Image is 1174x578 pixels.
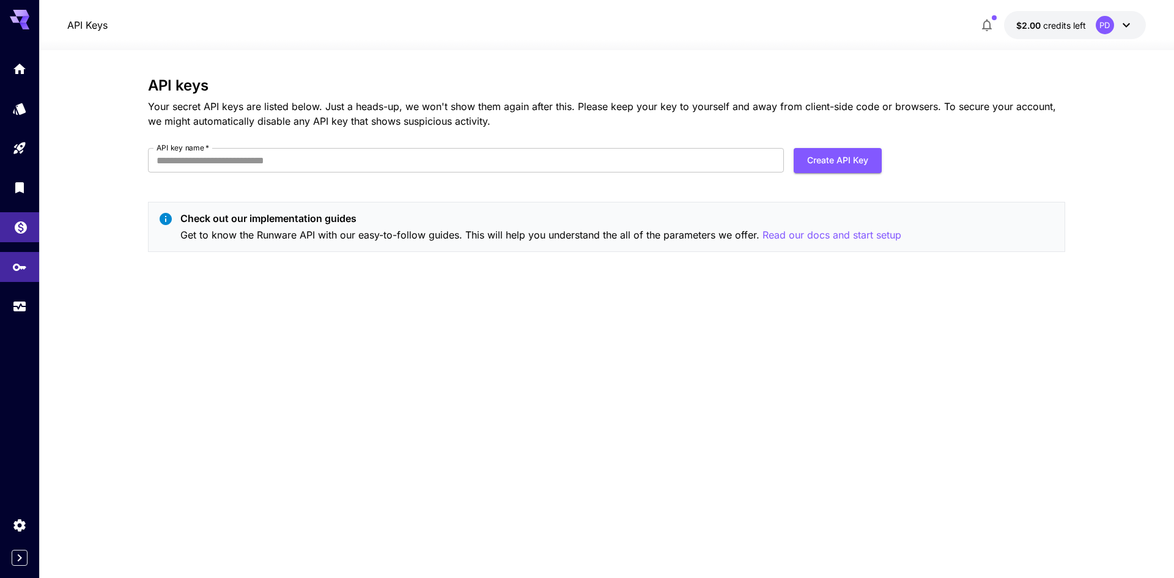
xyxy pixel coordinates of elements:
[180,211,901,226] p: Check out our implementation guides
[12,256,27,271] div: API Keys
[157,143,209,153] label: API key name
[12,137,27,152] div: Playground
[12,180,27,195] div: Library
[1016,20,1043,31] span: $2.00
[148,99,1065,128] p: Your secret API keys are listed below. Just a heads-up, we won't show them again after this. Plea...
[900,86,1174,578] iframe: Chat Widget
[12,97,27,113] div: Models
[13,216,28,231] div: Wallet
[794,148,882,173] button: Create API Key
[1096,16,1114,34] div: PD
[762,228,901,243] button: Read our docs and start setup
[148,77,1065,94] h3: API keys
[67,18,108,32] nav: breadcrumb
[180,228,901,243] p: Get to know the Runware API with our easy-to-follow guides. This will help you understand the all...
[1016,19,1086,32] div: $2.00
[12,517,27,533] div: Settings
[12,550,28,566] button: Expand sidebar
[12,61,27,76] div: Home
[12,295,27,311] div: Usage
[1004,11,1146,39] button: $2.00PD
[67,18,108,32] a: API Keys
[1043,20,1086,31] span: credits left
